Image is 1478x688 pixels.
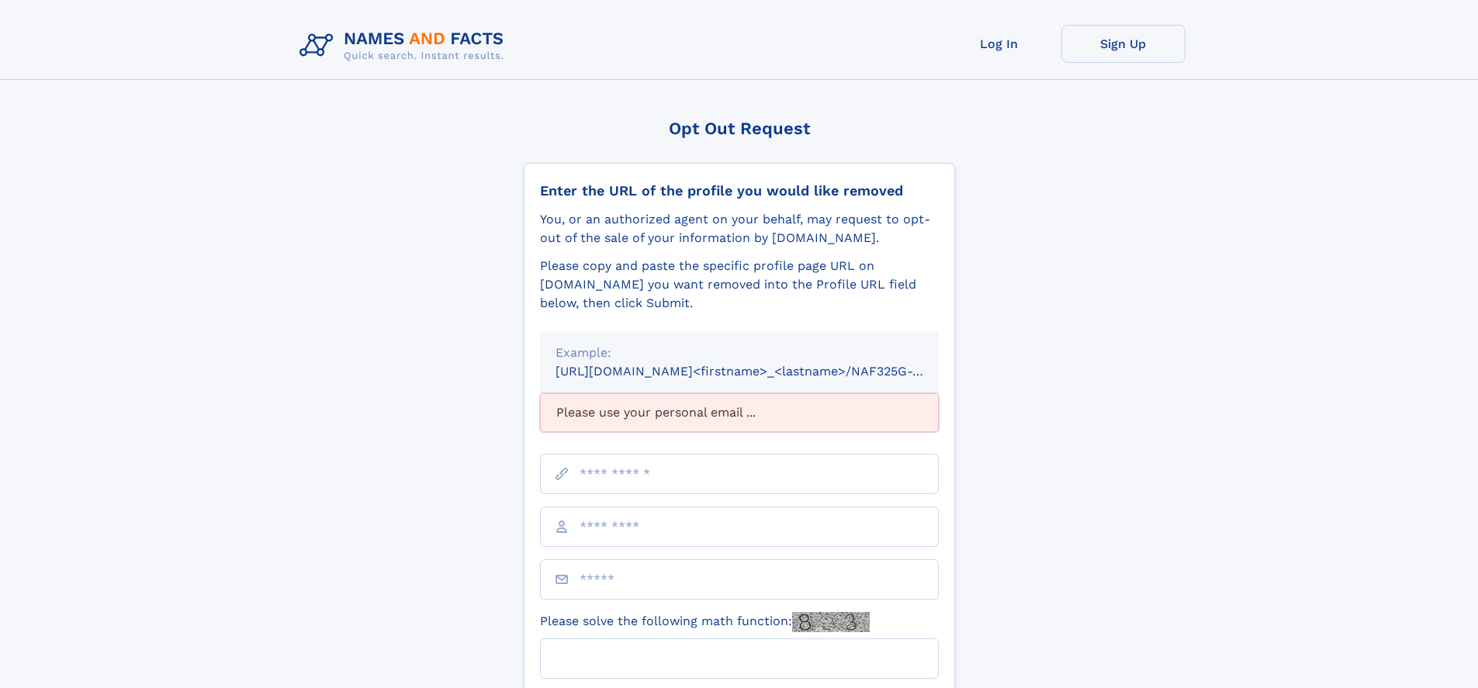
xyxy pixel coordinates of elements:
div: Opt Out Request [524,119,955,138]
a: Log In [937,25,1061,63]
label: Please solve the following math function: [540,612,870,632]
div: Enter the URL of the profile you would like removed [540,182,939,199]
div: Please use your personal email ... [540,393,939,432]
small: [URL][DOMAIN_NAME]<firstname>_<lastname>/NAF325G-xxxxxxxx [556,364,968,379]
div: Example: [556,344,923,362]
div: Please copy and paste the specific profile page URL on [DOMAIN_NAME] you want removed into the Pr... [540,257,939,313]
a: Sign Up [1061,25,1186,63]
img: Logo Names and Facts [293,25,517,67]
div: You, or an authorized agent on your behalf, may request to opt-out of the sale of your informatio... [540,210,939,247]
